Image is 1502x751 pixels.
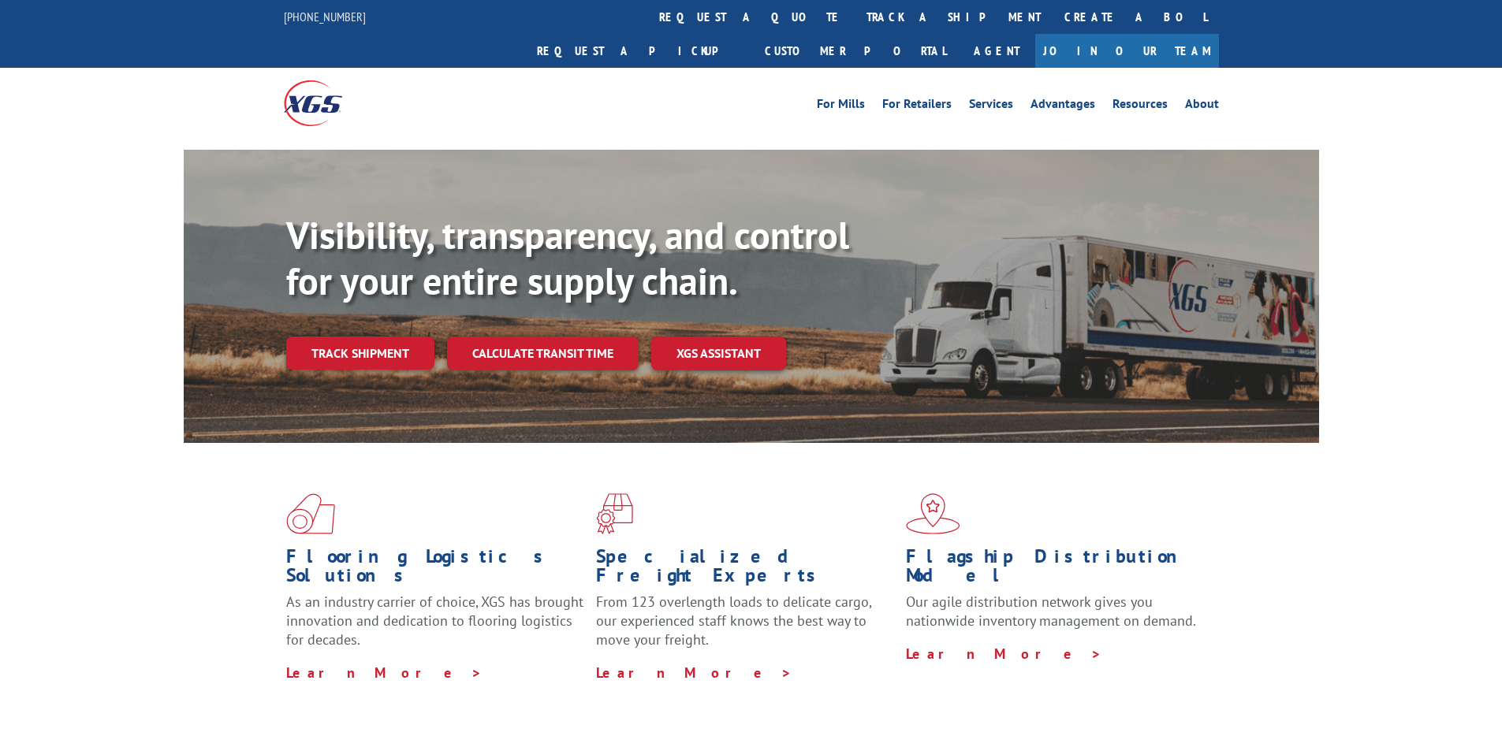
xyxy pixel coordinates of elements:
b: Visibility, transparency, and control for your entire supply chain. [286,210,849,305]
a: Resources [1113,98,1168,115]
a: For Retailers [882,98,952,115]
a: Join Our Team [1035,34,1219,68]
span: Our agile distribution network gives you nationwide inventory management on demand. [906,593,1196,630]
a: [PHONE_NUMBER] [284,9,366,24]
img: xgs-icon-focused-on-flooring-red [596,493,633,534]
h1: Flagship Distribution Model [906,547,1204,593]
a: Learn More > [906,645,1102,663]
a: Calculate transit time [447,336,639,370]
a: Agent [958,34,1035,68]
a: Advantages [1031,98,1095,115]
a: Track shipment [286,336,434,370]
a: Learn More > [596,664,792,682]
a: Services [969,98,1013,115]
h1: Specialized Freight Experts [596,547,894,593]
h1: Flooring Logistics Solutions [286,547,584,593]
span: As an industry carrier of choice, XGS has brought innovation and dedication to flooring logistics... [286,593,583,649]
img: xgs-icon-total-supply-chain-intelligence-red [286,493,335,534]
a: Learn More > [286,664,483,682]
a: For Mills [817,98,865,115]
a: XGS ASSISTANT [651,336,786,370]
p: From 123 overlength loads to delicate cargo, our experienced staff knows the best way to move you... [596,593,894,663]
img: xgs-icon-flagship-distribution-model-red [906,493,960,534]
a: Request a pickup [525,34,753,68]
a: About [1185,98,1219,115]
a: Customer Portal [753,34,958,68]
